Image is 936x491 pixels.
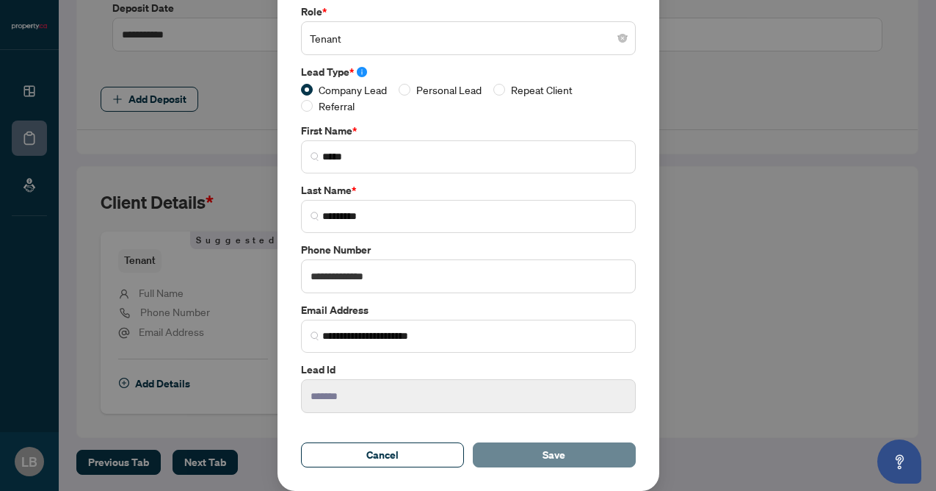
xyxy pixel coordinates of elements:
[410,82,487,98] span: Personal Lead
[301,64,636,80] label: Lead Type
[301,182,636,198] label: Last Name
[311,152,319,161] img: search_icon
[618,34,627,43] span: close-circle
[301,242,636,258] label: Phone Number
[505,82,578,98] span: Repeat Client
[473,442,636,467] button: Save
[301,362,636,378] label: Lead Id
[311,331,319,340] img: search_icon
[301,442,464,467] button: Cancel
[313,98,360,114] span: Referral
[310,24,627,52] span: Tenant
[311,212,319,221] img: search_icon
[543,443,565,467] span: Save
[301,302,636,318] label: Email Address
[357,67,367,77] span: info-circle
[366,443,399,467] span: Cancel
[301,123,636,139] label: First Name
[313,82,393,98] span: Company Lead
[877,440,921,484] button: Open asap
[301,4,636,20] label: Role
